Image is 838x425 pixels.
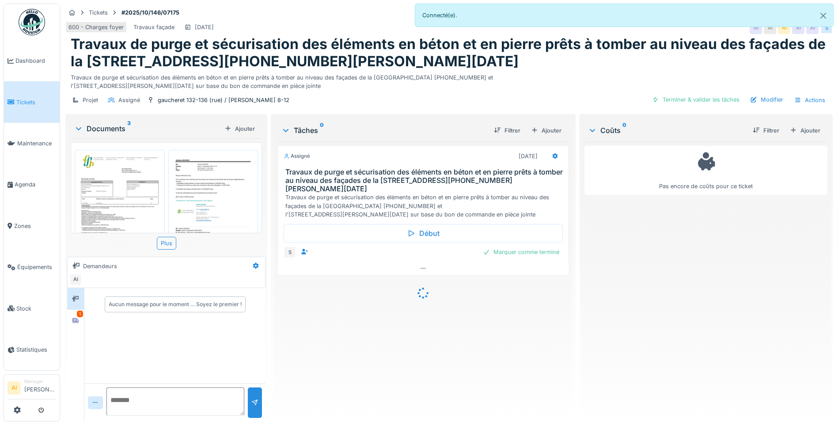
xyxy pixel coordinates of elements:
span: Équipements [17,263,56,271]
div: Actions [790,94,829,106]
div: Connecté(e). [415,4,834,27]
div: Travaux de purge et sécurisation des éléments en béton et en pierre prêts à tomber au niveau des ... [71,70,827,90]
a: Tickets [4,81,60,122]
div: 1 [77,311,83,317]
div: Début [284,224,563,243]
div: Assigné [284,152,310,160]
a: Stock [4,288,60,329]
div: Terminer & valider les tâches [648,94,743,106]
a: Agenda [4,164,60,205]
a: Zones [4,205,60,247]
div: Travaux façade [133,23,174,31]
div: gaucheret 132-136 (rue) / [PERSON_NAME] 8-12 [158,96,289,104]
div: Documents [74,123,221,134]
img: Badge_color-CXgf-gQk.svg [19,9,45,35]
div: S [820,22,833,34]
div: AI [764,22,776,34]
a: Dashboard [4,40,60,81]
div: [DATE] [519,152,538,160]
span: Dashboard [15,57,56,65]
li: [PERSON_NAME] [24,378,56,397]
span: Maintenance [17,139,56,148]
img: spm1jc7fe3cw2oaq42tvdx9lnuds [77,152,163,273]
li: AI [8,381,21,395]
span: Stock [16,304,56,313]
div: Marquer comme terminé [479,246,563,258]
div: Ajouter [527,125,565,137]
span: Statistiques [16,345,56,354]
div: Coûts [588,125,746,136]
div: 600 - Charges foyer [68,23,124,31]
div: AI [806,22,819,34]
sup: 0 [320,125,324,136]
h3: Travaux de purge et sécurisation des éléments en béton et en pierre prêts à tomber au niveau des ... [285,168,565,194]
div: Pas encore de coûts pour ce ticket [590,150,822,191]
div: Plus [157,237,176,250]
sup: 0 [622,125,626,136]
strong: #2025/10/146/07175 [118,8,183,17]
span: Agenda [15,180,56,189]
div: Aucun message pour le moment … Soyez le premier ! [109,300,242,308]
span: Zones [14,222,56,230]
div: S [284,246,296,258]
div: Manager [24,378,56,385]
div: Filtrer [749,125,783,137]
img: y05bqmaez4dfypg1ixpoeydreemn [171,152,256,273]
button: Close [813,4,833,27]
div: Assigné [118,96,140,104]
span: Tickets [16,98,56,106]
div: Ajouter [221,123,258,135]
div: AI [778,22,790,34]
sup: 3 [127,123,131,134]
a: Maintenance [4,123,60,164]
div: Projet [83,96,98,104]
div: AI [792,22,804,34]
div: Modifier [747,94,787,106]
div: AI [750,22,762,34]
a: Équipements [4,247,60,288]
div: [DATE] [195,23,214,31]
a: AI Manager[PERSON_NAME] [8,378,56,399]
div: Demandeurs [83,262,117,270]
h1: Travaux de purge et sécurisation des éléments en béton et en pierre prêts à tomber au niveau des ... [71,36,827,70]
div: AI [69,273,82,286]
div: Ajouter [786,125,824,137]
div: Filtrer [490,125,524,137]
a: Statistiques [4,329,60,370]
div: Tickets [89,8,108,17]
div: Travaux de purge et sécurisation des éléments en béton et en pierre prêts à tomber au niveau des ... [285,193,565,219]
div: Tâches [281,125,487,136]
